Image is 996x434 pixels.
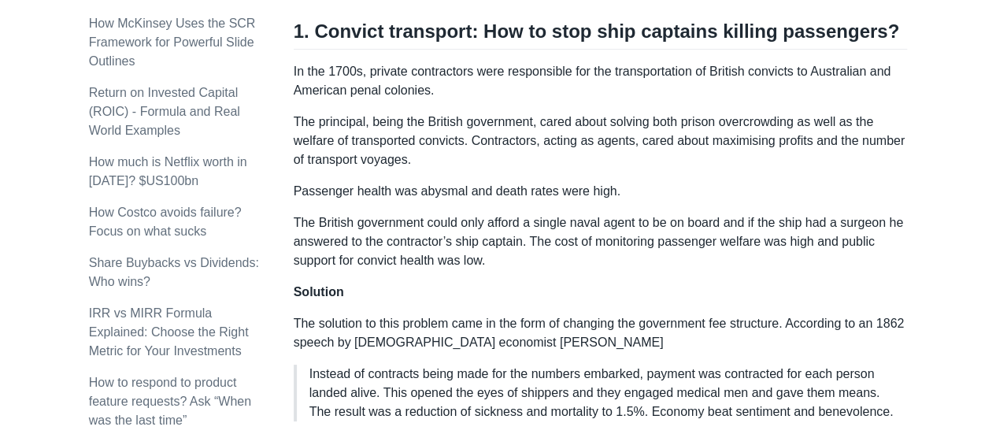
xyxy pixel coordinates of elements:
a: Share Buybacks vs Dividends: Who wins? [89,256,259,288]
a: How Costco avoids failure? Focus on what sucks [89,206,242,238]
p: In the 1700s, private contractors were responsible for the transportation of British convicts to ... [294,62,908,100]
a: How McKinsey Uses the SCR Framework for Powerful Slide Outlines [89,17,256,68]
p: The British government could only afford a single naval agent to be on board and if the ship had ... [294,213,908,270]
a: IRR vs MIRR Formula Explained: Choose the Right Metric for Your Investments [89,306,249,358]
p: The solution to this problem came in the form of changing the government fee structure. According... [294,314,908,352]
p: Passenger health was abysmal and death rates were high. [294,182,908,201]
p: Instead of contracts being made for the numbers embarked, payment was contracted for each person ... [309,365,895,421]
h2: 1. Convict transport: How to stop ship captains killing passengers? [294,20,908,50]
a: Return on Invested Capital (ROIC) - Formula and Real World Examples [89,86,240,137]
strong: Solution [294,285,344,299]
p: The principal, being the British government, cared about solving both prison overcrowding as well... [294,113,908,169]
a: How to respond to product feature requests? Ask “When was the last time” [89,376,251,427]
a: How much is Netflix worth in [DATE]? $US100bn [89,155,247,187]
